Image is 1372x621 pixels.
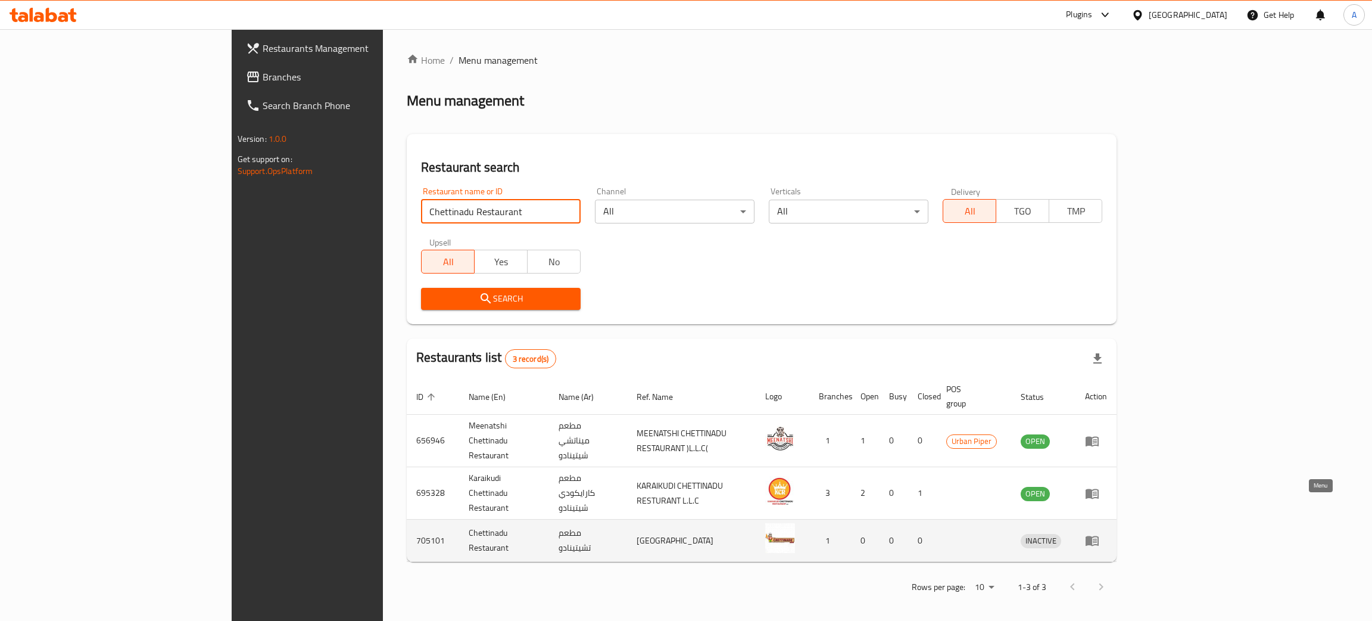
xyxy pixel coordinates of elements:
div: [GEOGRAPHIC_DATA] [1149,8,1227,21]
th: Busy [880,378,908,415]
span: ID [416,390,439,404]
div: Total records count [505,349,557,368]
div: OPEN [1021,487,1050,501]
span: Name (En) [469,390,521,404]
div: All [769,200,928,223]
td: [GEOGRAPHIC_DATA] [627,520,756,562]
td: MEENATSHI CHETTINADU RESTAURANT )L.L.C( [627,415,756,467]
button: No [527,250,581,274]
div: Plugins [1066,8,1092,22]
th: Closed [908,378,937,415]
td: مطعم تشيتينادو [549,520,627,562]
img: Chettinadu Restaurant [765,523,795,553]
h2: Restaurant search [421,159,1102,176]
h2: Restaurants list [416,349,556,368]
td: Karaikudi Chettinadu Restaurant [459,467,549,520]
a: Support.OpsPlatform [238,163,313,179]
div: INACTIVE [1021,534,1061,548]
span: All [426,253,470,271]
nav: breadcrumb [407,53,1117,67]
button: All [943,199,996,223]
th: Branches [809,378,851,415]
span: 1.0.0 [269,131,287,147]
span: Yes [479,253,523,271]
span: Search [431,291,571,306]
span: A [1352,8,1357,21]
img: Karaikudi Chettinadu Restaurant [765,476,795,506]
label: Upsell [429,238,451,246]
td: 1 [809,415,851,467]
div: Export file [1083,344,1112,373]
td: 0 [908,415,937,467]
span: Get support on: [238,151,292,167]
button: TMP [1049,199,1102,223]
span: Menu management [459,53,538,67]
td: 0 [851,520,880,562]
span: Search Branch Phone [263,98,451,113]
span: 3 record(s) [506,353,556,365]
td: 1 [851,415,880,467]
td: مطعم ميناتشي شيتينادو [549,415,627,467]
td: 1 [809,520,851,562]
span: POS group [946,382,997,411]
input: Search for restaurant name or ID.. [421,200,581,223]
div: Rows per page: [970,579,999,597]
td: 0 [880,520,908,562]
td: 0 [880,467,908,520]
h2: Menu management [407,91,524,110]
span: Ref. Name [637,390,688,404]
span: Name (Ar) [559,390,609,404]
td: 0 [880,415,908,467]
span: INACTIVE [1021,534,1061,548]
td: KARAIKUDI CHETTINADU RESTURANT L.L.C [627,467,756,520]
a: Restaurants Management [236,34,461,63]
table: enhanced table [407,378,1117,562]
img: Meenatshi Chettinadu Restaurant [765,424,795,454]
div: All [595,200,754,223]
p: Rows per page: [912,580,965,595]
span: Version: [238,131,267,147]
button: Yes [474,250,528,274]
td: 2 [851,467,880,520]
span: No [532,253,576,271]
td: 1 [908,467,937,520]
span: Status [1021,390,1059,404]
th: Logo [756,378,809,415]
span: Urban Piper [947,434,996,448]
button: All [421,250,475,274]
span: Branches [263,70,451,84]
button: Search [421,288,581,310]
a: Search Branch Phone [236,91,461,120]
span: OPEN [1021,487,1050,501]
td: 3 [809,467,851,520]
td: مطعم كارايكودي شيتينادو [549,467,627,520]
td: Chettinadu Restaurant [459,520,549,562]
td: 0 [908,520,937,562]
p: 1-3 of 3 [1018,580,1046,595]
th: Action [1075,378,1117,415]
th: Open [851,378,880,415]
td: Meenatshi Chettinadu Restaurant [459,415,549,467]
span: TGO [1001,203,1044,220]
span: OPEN [1021,434,1050,448]
label: Delivery [951,187,981,195]
span: All [948,203,991,220]
span: TMP [1054,203,1097,220]
span: Restaurants Management [263,41,451,55]
a: Branches [236,63,461,91]
button: TGO [996,199,1049,223]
